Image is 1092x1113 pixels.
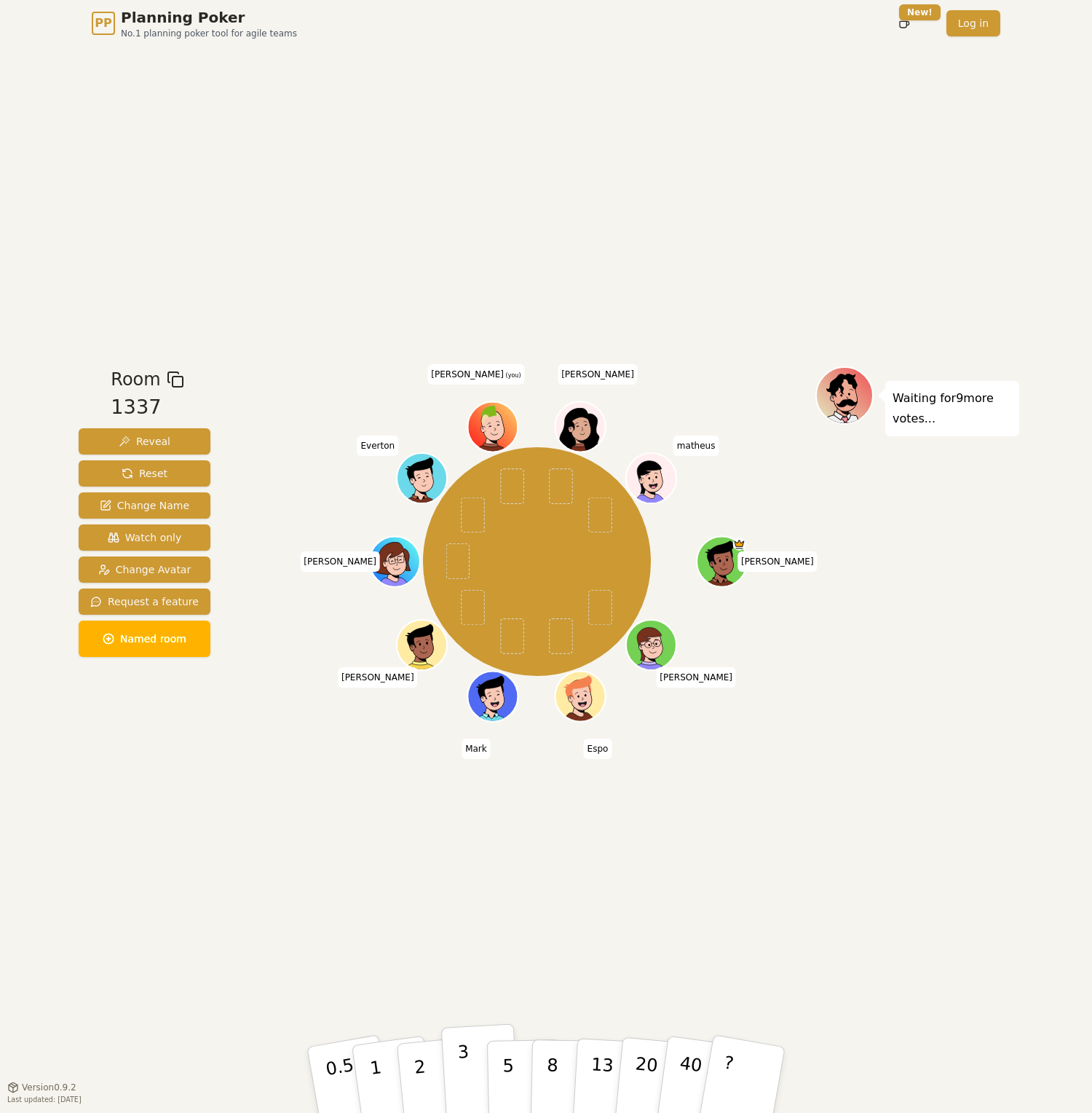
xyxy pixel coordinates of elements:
[558,364,638,385] span: Click to change your name
[733,538,745,550] span: Rafael is the host
[891,10,917,36] button: New!
[79,492,210,519] button: Change Name
[656,667,736,688] span: Click to change your name
[90,594,199,609] span: Request a feature
[946,10,1000,36] a: Log in
[893,388,1012,429] p: Waiting for 9 more votes...
[111,366,160,393] span: Room
[470,403,517,450] button: Click to change your avatar
[100,498,189,513] span: Change Name
[79,460,210,487] button: Reset
[7,1096,82,1104] span: Last updated: [DATE]
[357,436,398,456] span: Click to change your name
[584,739,612,759] span: Click to change your name
[121,7,297,28] span: Planning Poker
[108,530,182,545] span: Watch only
[122,466,167,481] span: Reset
[22,1082,76,1093] span: Version 0.9.2
[79,589,210,615] button: Request a feature
[427,364,524,385] span: Click to change your name
[673,436,719,456] span: Click to change your name
[79,556,210,583] button: Change Avatar
[79,621,210,657] button: Named room
[462,739,491,759] span: Click to change your name
[79,524,210,551] button: Watch only
[103,632,186,646] span: Named room
[737,551,818,572] span: Click to change your name
[92,7,297,39] a: PPPlanning PokerNo.1 planning poker tool for agile teams
[899,4,941,20] div: New!
[121,28,297,39] span: No.1 planning poker tool for agile teams
[338,667,418,688] span: Click to change your name
[504,372,521,379] span: (you)
[79,428,210,455] button: Reveal
[111,393,183,422] div: 1337
[98,562,191,577] span: Change Avatar
[95,15,111,32] span: PP
[7,1082,76,1093] button: Version0.9.2
[119,434,170,449] span: Reveal
[300,551,380,572] span: Click to change your name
